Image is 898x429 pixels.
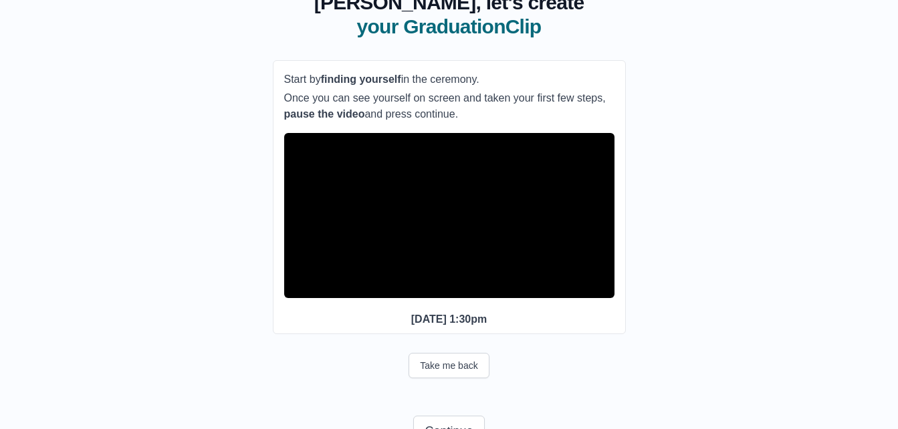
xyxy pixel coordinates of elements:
span: your GraduationClip [314,15,584,39]
b: finding yourself [321,74,401,85]
div: Video Player [284,133,614,298]
p: [DATE] 1:30pm [284,311,614,327]
p: Once you can see yourself on screen and taken your first few steps, and press continue. [284,90,614,122]
b: pause the video [284,108,365,120]
p: Start by in the ceremony. [284,71,614,88]
button: Take me back [409,353,489,378]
